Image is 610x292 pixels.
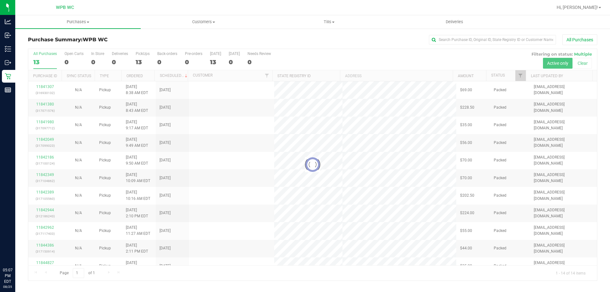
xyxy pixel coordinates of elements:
span: Tills [267,19,391,25]
h3: Purchase Summary: [28,37,218,43]
iframe: Resource center [6,241,25,260]
inline-svg: Reports [5,87,11,93]
span: WPB WC [83,37,108,43]
span: Hi, [PERSON_NAME]! [557,5,598,10]
input: Search Purchase ID, Original ID, State Registry ID or Customer Name... [429,35,556,44]
span: WPB WC [56,5,74,10]
inline-svg: Inventory [5,46,11,52]
button: All Purchases [562,34,597,45]
span: Deliveries [437,19,472,25]
inline-svg: Analytics [5,18,11,25]
p: 05:07 PM EDT [3,267,12,284]
a: Tills [266,15,392,29]
inline-svg: Retail [5,73,11,79]
a: Deliveries [392,15,517,29]
span: Customers [141,19,266,25]
p: 08/25 [3,284,12,289]
span: Purchases [15,19,141,25]
a: Purchases [15,15,141,29]
a: Customers [141,15,266,29]
inline-svg: Outbound [5,59,11,66]
inline-svg: Inbound [5,32,11,38]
